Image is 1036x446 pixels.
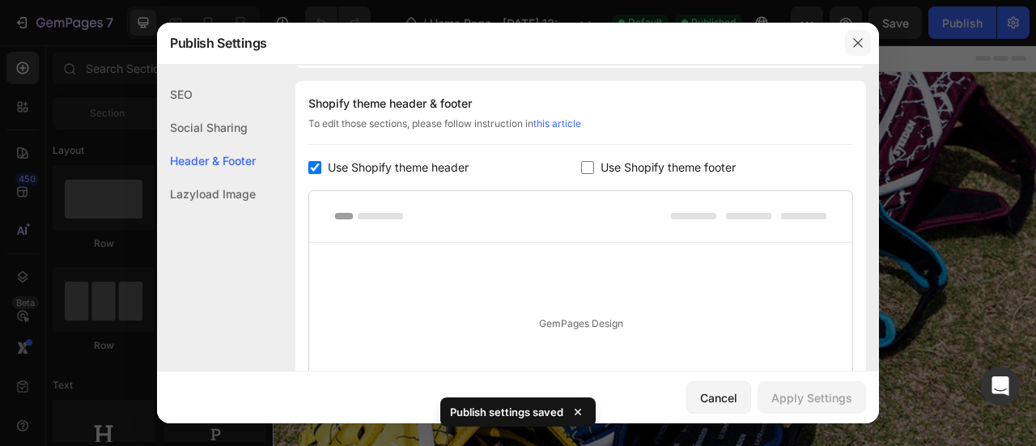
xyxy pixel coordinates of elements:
div: Open Intercom Messenger [981,367,1020,406]
div: Cancel [700,389,737,406]
div: SEO [157,78,256,111]
button: Apply Settings [758,381,866,414]
div: Apply Settings [771,389,852,406]
div: Social Sharing [157,111,256,144]
p: Publish settings saved [450,404,563,420]
button: Cancel [686,381,751,414]
div: GemPages Design [309,243,852,406]
h2: The Future of Protection [202,198,769,255]
div: Lazyload Image [157,177,256,210]
div: Publish Settings [157,22,837,64]
p: Set yourself apart from the realm of the ordinary. A Vault Headgear isn’t just protection it’s pe... [205,270,766,309]
div: Header & Footer [157,144,256,177]
div: To edit those sections, please follow instruction in [308,117,853,145]
div: Shopify theme header & footer [308,94,853,113]
span: Use Shopify theme footer [601,158,736,177]
span: Use Shopify theme header [328,158,469,177]
a: this article [533,117,581,130]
